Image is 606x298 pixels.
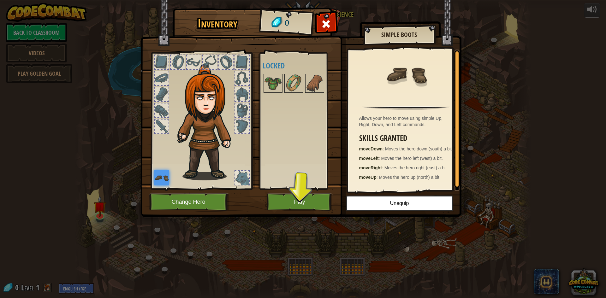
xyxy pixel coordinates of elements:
[264,74,282,92] img: portrait.png
[370,31,429,38] h2: Simple Boots
[285,74,303,92] img: portrait.png
[381,156,443,161] span: Moves the hero left (west) a bit.
[382,165,384,170] span: :
[385,146,453,151] span: Moves the hero down (south) a bit.
[263,61,342,70] h4: Locked
[362,106,450,110] img: hr.png
[359,134,456,143] h3: Skills Granted
[149,193,229,211] button: Change Hero
[177,17,258,30] h1: Inventory
[359,175,377,180] strong: moveUp
[359,115,456,128] div: Allows your hero to move using simple Up, Right, Down, and Left commands.
[359,146,383,151] strong: moveDown
[284,17,289,29] span: 0
[306,74,324,92] img: portrait.png
[267,193,333,211] button: Play
[383,146,385,151] span: :
[346,196,453,211] button: Unequip
[386,54,427,95] img: portrait.png
[175,64,242,180] img: hair_f2.png
[384,165,448,170] span: Moves the hero right (east) a bit.
[359,156,379,161] strong: moveLeft
[154,170,169,185] img: portrait.png
[379,175,441,180] span: Moves the hero up (north) a bit.
[377,175,379,180] span: :
[359,165,382,170] strong: moveRight
[379,156,381,161] span: :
